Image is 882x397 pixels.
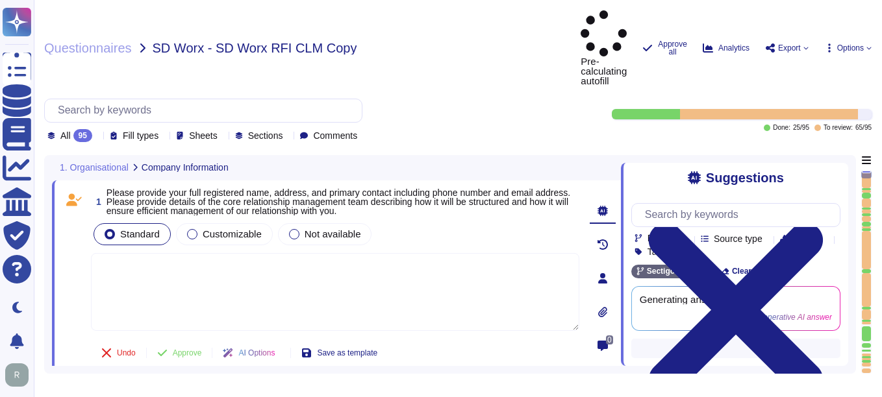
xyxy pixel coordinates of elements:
span: Customizable [203,228,262,239]
span: SD Worx - SD Worx RFI CLM Copy [153,42,357,54]
input: Search by keywords [51,99,362,122]
span: 0 [606,335,613,344]
button: user [3,361,38,389]
span: Analytics [718,44,750,52]
span: Sections [248,131,283,140]
button: Save as template [291,340,388,366]
span: AI Options [238,349,275,357]
span: Options [837,44,864,52]
span: Not available [305,228,361,239]
span: Approve all [658,40,687,56]
span: Approve [173,349,202,357]
span: Undo [117,349,136,357]
span: 1 [91,197,101,206]
span: Pre-calculating autofill [581,10,627,86]
span: 65 / 95 [855,125,872,131]
span: Sheets [189,131,218,140]
button: Undo [91,340,146,366]
button: Analytics [703,43,750,53]
span: To review: [824,125,853,131]
span: 25 / 95 [793,125,809,131]
span: Company Information [142,163,229,172]
img: user [5,363,29,387]
span: Standard [120,228,160,239]
span: Save as template [317,349,377,357]
span: Please provide your full registered name, address, and primary contact including phone number and... [107,187,570,216]
span: Fill types [123,131,158,140]
span: Done: [773,125,790,131]
span: Export [778,44,801,52]
span: All [60,131,71,140]
span: 1. Organisational [60,163,129,172]
span: Comments [313,131,357,140]
span: Questionnaires [44,42,132,54]
button: Approve all [642,40,687,56]
button: Approve [147,340,212,366]
input: Search by keywords [638,204,840,226]
div: 95 [73,129,92,142]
